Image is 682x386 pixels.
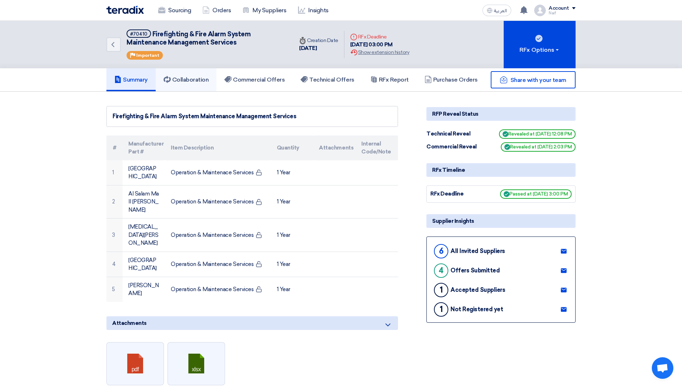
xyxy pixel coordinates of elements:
td: Operation & Maintenace Services [165,277,271,302]
div: Commercial Reveal [426,143,480,151]
td: 1 [106,160,123,185]
span: Important [136,53,159,58]
h5: Purchase Orders [425,76,478,83]
h5: RFx Report [370,76,409,83]
img: Teradix logo [106,6,144,14]
a: Purchase Orders [417,68,486,91]
span: Passed at [DATE] 3:00 PM [500,189,572,199]
td: 5 [106,277,123,302]
span: Firefighting & Fire Alarm System Maintenance Management Services [127,30,251,46]
div: Show extension history [350,49,409,56]
td: Operation & Maintenace Services [165,252,271,277]
th: Quantity [271,135,313,160]
span: العربية [494,8,507,13]
th: Item Description [165,135,271,160]
div: Accepted Suppliers [450,286,505,293]
div: All Invited Suppliers [450,248,505,254]
div: 6 [434,244,448,258]
td: [GEOGRAPHIC_DATA] [123,160,165,185]
div: Naif [549,11,576,15]
button: العربية [482,5,511,16]
div: Not Registered yet [450,306,503,313]
a: Open chat [652,357,673,379]
td: 1 Year [271,185,313,219]
td: Operation & Maintenace Services [165,219,271,252]
a: Summary [106,68,156,91]
h5: Firefighting & Fire Alarm System Maintenance Management Services [127,29,285,47]
a: Commercial Offers [216,68,293,91]
a: Sourcing [152,3,197,18]
div: Offers Submitted [450,267,500,274]
th: Manufacturer Part # [123,135,165,160]
div: Technical Reveal [426,130,480,138]
td: 4 [106,252,123,277]
a: Orders [197,3,237,18]
td: [PERSON_NAME] [123,277,165,302]
div: [DATE] [299,44,338,52]
h5: Commercial Offers [224,76,285,83]
div: Creation Date [299,37,338,44]
td: 1 Year [271,277,313,302]
button: RFx Options [504,21,576,68]
div: 1 [434,302,448,317]
img: profile_test.png [534,5,546,16]
div: 4 [434,263,448,278]
td: Operation & Maintenace Services [165,160,271,185]
a: My Suppliers [237,3,292,18]
td: [GEOGRAPHIC_DATA] [123,252,165,277]
div: Firefighting & Fire Alarm System Maintenance Management Services [113,112,392,121]
div: 1 [434,283,448,297]
span: Revealed at [DATE] 12:08 PM [499,129,576,139]
div: Account [549,5,569,12]
span: Revealed at [DATE] 2:03 PM [501,142,576,152]
td: 2 [106,185,123,219]
td: [MEDICAL_DATA][PERSON_NAME] [123,219,165,252]
div: #70410 [130,32,147,36]
td: 1 Year [271,160,313,185]
td: 1 Year [271,252,313,277]
span: Share with your team [511,77,566,83]
div: RFP Reveal Status [426,107,576,121]
div: RFx Options [519,46,560,54]
h5: Collaboration [164,76,209,83]
th: Attachments [313,135,356,160]
a: Technical Offers [293,68,362,91]
th: # [106,135,123,160]
div: RFx Deadline [430,190,484,198]
td: Operation & Maintenace Services [165,185,271,219]
td: 3 [106,219,123,252]
th: Internal Code/Note [356,135,398,160]
div: RFx Timeline [426,163,576,177]
div: RFx Deadline [350,33,409,41]
td: Al Salam Mall [PERSON_NAME] [123,185,165,219]
h5: Technical Offers [301,76,354,83]
a: Collaboration [156,68,217,91]
a: RFx Report [362,68,417,91]
span: Attachments [112,319,147,327]
a: Insights [292,3,334,18]
div: [DATE] 03:00 PM [350,41,409,49]
td: 1 Year [271,219,313,252]
h5: Summary [114,76,148,83]
div: Supplier Insights [426,214,576,228]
